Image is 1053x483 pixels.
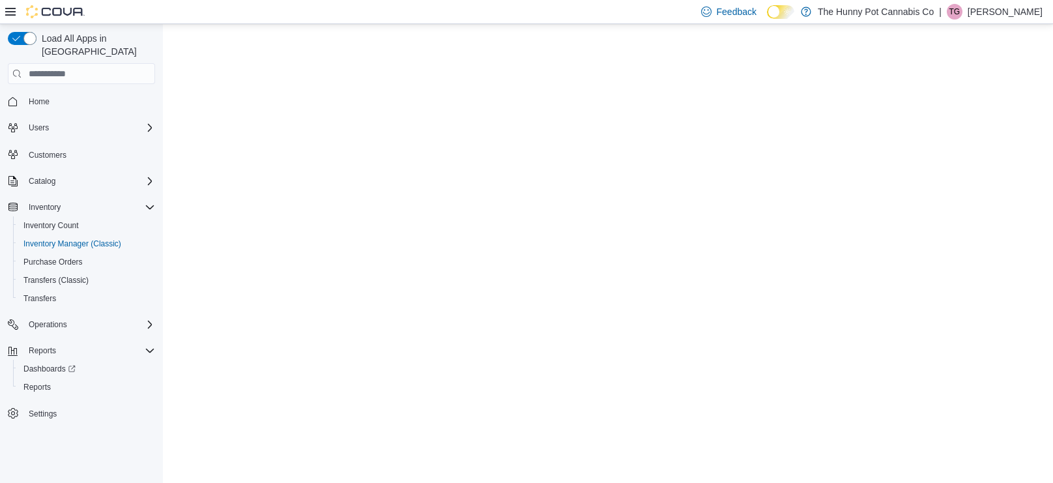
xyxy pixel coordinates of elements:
span: Purchase Orders [18,254,155,270]
span: Transfers (Classic) [23,275,89,285]
span: Dashboards [23,364,76,374]
button: Inventory [23,199,66,215]
span: TG [949,4,960,20]
span: Home [29,96,50,107]
a: Transfers (Classic) [18,272,94,288]
span: Users [23,120,155,136]
button: Home [3,92,160,111]
img: Cova [26,5,85,18]
button: Customers [3,145,160,164]
span: Reports [18,379,155,395]
p: The Hunny Pot Cannabis Co [818,4,934,20]
a: Customers [23,147,72,163]
button: Reports [23,343,61,359]
button: Catalog [23,173,61,189]
button: Reports [13,378,160,396]
div: Tania Gonzalez [947,4,962,20]
nav: Complex example [8,87,155,457]
button: Users [23,120,54,136]
button: Inventory Count [13,216,160,235]
span: Feedback [717,5,757,18]
span: Settings [23,405,155,422]
a: Reports [18,379,56,395]
span: Customers [23,146,155,162]
span: Users [29,123,49,133]
span: Inventory Count [23,220,79,231]
span: Settings [29,409,57,419]
button: Settings [3,404,160,423]
a: Inventory Count [18,218,84,233]
p: [PERSON_NAME] [968,4,1043,20]
a: Transfers [18,291,61,306]
a: Home [23,94,55,110]
button: Transfers [13,289,160,308]
span: Operations [23,317,155,332]
span: Transfers [18,291,155,306]
button: Transfers (Classic) [13,271,160,289]
a: Purchase Orders [18,254,88,270]
span: Inventory Count [18,218,155,233]
span: Reports [29,345,56,356]
button: Operations [23,317,72,332]
button: Catalog [3,172,160,190]
span: Operations [29,319,67,330]
button: Reports [3,342,160,360]
span: Inventory [29,202,61,212]
span: Dashboards [18,361,155,377]
span: Catalog [29,176,55,186]
span: Load All Apps in [GEOGRAPHIC_DATA] [36,32,155,58]
span: Inventory Manager (Classic) [23,239,121,249]
button: Operations [3,315,160,334]
a: Dashboards [13,360,160,378]
button: Purchase Orders [13,253,160,271]
a: Settings [23,406,62,422]
span: Catalog [23,173,155,189]
span: Reports [23,382,51,392]
span: Transfers (Classic) [18,272,155,288]
span: Transfers [23,293,56,304]
span: Inventory [23,199,155,215]
a: Inventory Manager (Classic) [18,236,126,252]
span: Home [23,93,155,110]
p: | [939,4,942,20]
button: Users [3,119,160,137]
span: Purchase Orders [23,257,83,267]
a: Dashboards [18,361,81,377]
span: Customers [29,150,66,160]
span: Inventory Manager (Classic) [18,236,155,252]
button: Inventory Manager (Classic) [13,235,160,253]
span: Reports [23,343,155,359]
span: Dark Mode [767,19,768,20]
input: Dark Mode [767,5,794,19]
button: Inventory [3,198,160,216]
